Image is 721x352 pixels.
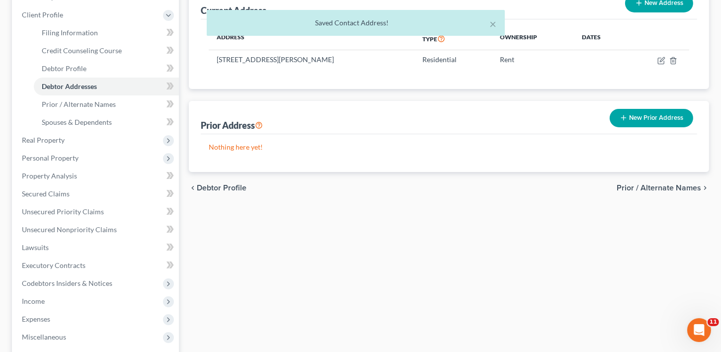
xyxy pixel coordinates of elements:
[14,203,179,221] a: Unsecured Priority Claims
[617,184,709,192] button: Prior / Alternate Names chevron_right
[22,279,112,287] span: Codebtors Insiders & Notices
[14,239,179,257] a: Lawsuits
[189,184,246,192] button: chevron_left Debtor Profile
[22,297,45,305] span: Income
[701,184,709,192] i: chevron_right
[209,142,689,152] p: Nothing here yet!
[414,50,492,69] td: Residential
[42,82,97,90] span: Debtor Addresses
[22,154,79,162] span: Personal Property
[209,50,414,69] td: [STREET_ADDRESS][PERSON_NAME]
[34,113,179,131] a: Spouses & Dependents
[14,185,179,203] a: Secured Claims
[22,315,50,323] span: Expenses
[490,18,497,30] button: ×
[34,78,179,95] a: Debtor Addresses
[22,136,65,144] span: Real Property
[201,119,263,131] div: Prior Address
[34,42,179,60] a: Credit Counseling Course
[708,318,719,326] span: 11
[22,207,104,216] span: Unsecured Priority Claims
[42,46,122,55] span: Credit Counseling Course
[22,225,117,234] span: Unsecured Nonpriority Claims
[14,257,179,274] a: Executory Contracts
[189,184,197,192] i: chevron_left
[610,109,693,127] button: New Prior Address
[34,95,179,113] a: Prior / Alternate Names
[22,243,49,252] span: Lawsuits
[14,167,179,185] a: Property Analysis
[687,318,711,342] iframe: Intercom live chat
[42,118,112,126] span: Spouses & Dependents
[42,100,116,108] span: Prior / Alternate Names
[492,50,574,69] td: Rent
[197,184,246,192] span: Debtor Profile
[42,64,86,73] span: Debtor Profile
[22,189,70,198] span: Secured Claims
[22,261,85,269] span: Executory Contracts
[22,172,77,180] span: Property Analysis
[22,333,66,341] span: Miscellaneous
[201,4,266,16] div: Current Address
[34,60,179,78] a: Debtor Profile
[14,221,179,239] a: Unsecured Nonpriority Claims
[617,184,701,192] span: Prior / Alternate Names
[215,18,497,28] div: Saved Contact Address!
